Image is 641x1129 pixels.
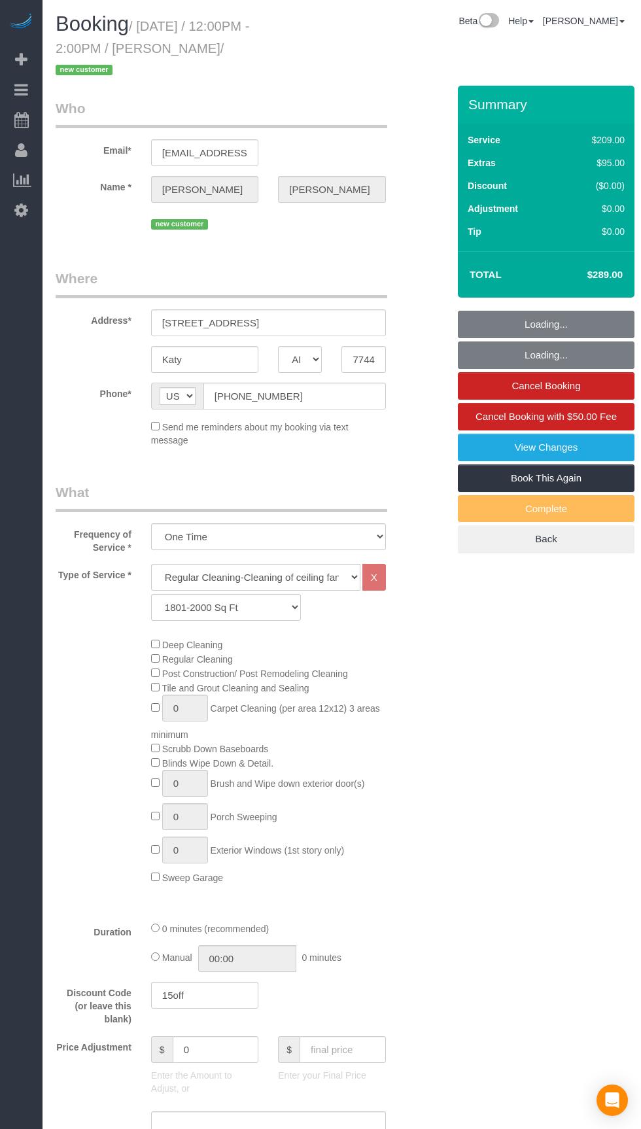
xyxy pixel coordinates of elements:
[459,16,499,26] a: Beta
[162,952,192,963] span: Manual
[162,744,269,754] span: Scrubb Down Baseboards
[211,778,365,789] span: Brush and Wipe down exterior door(s)
[56,12,129,35] span: Booking
[302,952,341,963] span: 0 minutes
[151,1036,173,1063] span: $
[46,921,141,939] label: Duration
[543,16,625,26] a: [PERSON_NAME]
[300,1036,386,1063] input: final price
[203,383,386,409] input: Phone*
[564,179,625,192] div: ($0.00)
[468,225,481,238] label: Tip
[46,982,141,1026] label: Discount Code (or leave this blank)
[458,403,634,430] a: Cancel Booking with $50.00 Fee
[56,19,249,78] small: / [DATE] / 12:00PM - 2:00PM / [PERSON_NAME]
[458,372,634,400] a: Cancel Booking
[508,16,534,26] a: Help
[468,97,628,112] h3: Summary
[597,1085,628,1116] div: Open Intercom Messenger
[151,346,258,373] input: City*
[56,269,387,298] legend: Where
[278,1036,300,1063] span: $
[56,483,387,512] legend: What
[278,176,385,203] input: Last Name*
[46,309,141,327] label: Address*
[548,269,623,281] h4: $289.00
[151,1069,258,1095] p: Enter the Amount to Adjust, or
[468,133,500,147] label: Service
[56,99,387,128] legend: Who
[46,523,141,554] label: Frequency of Service *
[278,1069,385,1082] p: Enter your Final Price
[162,669,348,679] span: Post Construction/ Post Remodeling Cleaning
[46,139,141,157] label: Email*
[151,219,208,230] span: new customer
[46,383,141,400] label: Phone*
[564,133,625,147] div: $209.00
[564,156,625,169] div: $95.00
[477,13,499,30] img: New interface
[162,640,223,650] span: Deep Cleaning
[476,411,617,422] span: Cancel Booking with $50.00 Fee
[162,758,273,769] span: Blinds Wipe Down & Detail.
[211,812,277,822] span: Porch Sweeping
[468,202,518,215] label: Adjustment
[470,269,502,280] strong: Total
[151,422,349,445] span: Send me reminders about my booking via text message
[162,654,233,665] span: Regular Cleaning
[46,1036,141,1054] label: Price Adjustment
[151,703,380,740] span: Carpet Cleaning (per area 12x12) 3 areas minimum
[468,179,507,192] label: Discount
[162,873,223,883] span: Sweep Garage
[564,225,625,238] div: $0.00
[458,434,634,461] a: View Changes
[151,176,258,203] input: First Name*
[341,346,385,373] input: Zip Code*
[46,176,141,194] label: Name *
[162,683,309,693] span: Tile and Grout Cleaning and Sealing
[8,13,34,31] img: Automaid Logo
[162,924,269,934] span: 0 minutes (recommended)
[56,65,113,75] span: new customer
[468,156,496,169] label: Extras
[46,564,141,582] label: Type of Service *
[564,202,625,215] div: $0.00
[458,464,634,492] a: Book This Again
[458,525,634,553] a: Back
[211,845,345,856] span: Exterior Windows (1st story only)
[151,139,258,166] input: Email*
